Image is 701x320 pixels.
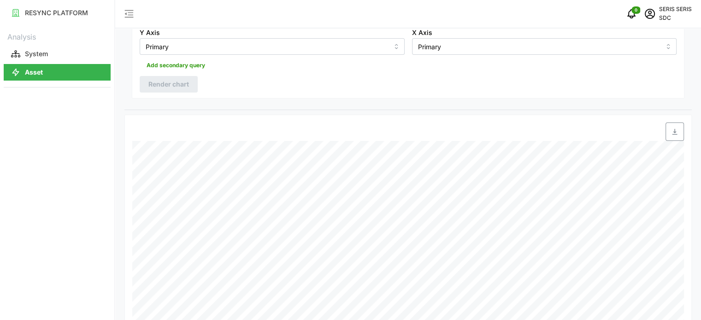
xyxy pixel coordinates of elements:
button: schedule [641,5,659,23]
span: Render chart [148,76,189,92]
span: Add secondary query [147,59,205,72]
p: Asset [25,68,43,77]
p: SDC [659,14,692,23]
a: Asset [4,63,111,81]
button: System [4,46,111,62]
p: RESYNC PLATFORM [25,8,88,17]
label: X Axis [412,28,432,38]
p: SERIS SERIS [659,5,692,14]
input: Select Y axis [140,38,405,55]
p: System [25,49,48,58]
a: System [4,45,111,63]
input: Select X axis [412,38,677,55]
label: Y Axis [140,28,160,38]
a: RESYNC PLATFORM [4,4,111,22]
button: RESYNC PLATFORM [4,5,111,21]
button: Asset [4,64,111,81]
button: notifications [622,5,641,23]
button: Render chart [140,76,198,93]
p: Analysis [4,29,111,43]
button: Add secondary query [140,58,212,72]
span: 0 [635,7,637,13]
